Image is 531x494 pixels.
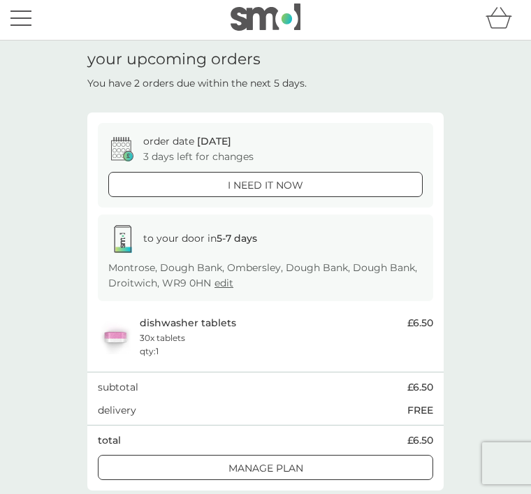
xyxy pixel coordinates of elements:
span: £6.50 [407,315,433,330]
h1: your upcoming orders [87,50,261,68]
p: FREE [407,402,433,418]
p: subtotal [98,379,138,395]
p: dishwasher tablets [140,315,236,330]
p: Manage plan [228,460,303,476]
span: £6.50 [407,433,433,448]
p: total [98,433,121,448]
p: qty : 1 [140,344,159,358]
span: £6.50 [407,379,433,395]
button: menu [10,5,31,31]
strong: 5-7 days [217,232,257,245]
img: smol [231,3,300,30]
p: You have 2 orders due within the next 5 days. [87,75,307,91]
button: i need it now [108,172,423,197]
a: edit [214,277,233,289]
p: i need it now [228,177,303,193]
p: delivery [98,402,136,418]
span: to your door in [143,232,257,245]
p: order date [143,133,231,149]
div: basket [486,4,521,32]
p: Montrose, Dough Bank, Ombersley, Dough Bank, Dough Bank, Droitwich, WR9 0HN [108,260,423,291]
p: 30x tablets [140,331,185,344]
button: Manage plan [98,455,433,480]
span: [DATE] [197,135,231,147]
p: 3 days left for changes [143,149,254,164]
